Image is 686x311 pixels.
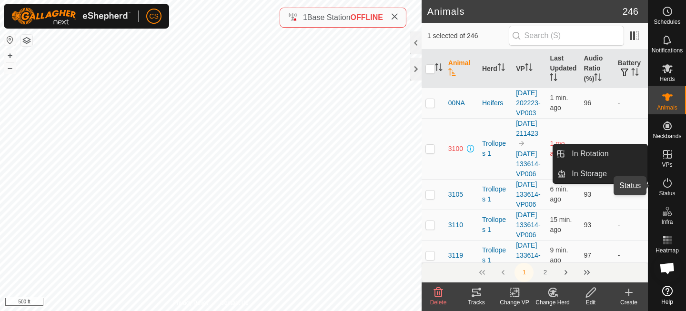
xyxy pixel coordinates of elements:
span: 93 [584,221,592,229]
a: Contact Us [220,299,248,307]
a: Help [648,282,686,309]
li: In Storage [553,164,647,183]
p-sorticon: Activate to sort [631,70,639,77]
button: Reset Map [4,34,16,46]
span: Heatmap [656,248,679,253]
a: [DATE] 202223-VP003 [516,89,540,117]
span: Delete [430,299,447,306]
span: Infra [661,219,673,225]
span: 3100 [448,144,463,154]
p-sorticon: Activate to sort [448,70,456,77]
input: Search (S) [509,26,624,46]
span: 97 [584,251,592,259]
td: - [614,88,648,118]
span: Herds [659,76,675,82]
span: Aug 8, 2025, 3:47 PM [550,140,566,157]
div: Trollopes 1 [482,139,508,159]
li: In Rotation [553,144,647,163]
a: In Storage [566,164,647,183]
button: – [4,62,16,74]
span: Notifications [652,48,683,53]
div: Trollopes 1 [482,184,508,204]
td: - [614,210,648,240]
span: In Storage [572,168,607,180]
span: Sep 8, 2025, 8:12 PM [550,216,572,233]
img: Gallagher Logo [11,8,131,25]
span: Schedules [654,19,680,25]
a: In Rotation [566,144,647,163]
h2: Animals [427,6,623,17]
th: Animal [444,50,478,88]
a: Privacy Policy [173,299,209,307]
span: OFFLINE [351,13,383,21]
p-sorticon: Activate to sort [525,65,533,72]
span: 3119 [448,251,463,261]
button: 1 [514,263,534,282]
p-sorticon: Activate to sort [594,75,602,82]
span: Neckbands [653,133,681,139]
div: Trollopes 1 [482,215,508,235]
button: 2 [535,263,555,282]
span: Sep 8, 2025, 8:26 PM [550,94,568,111]
p-sorticon: Activate to sort [497,65,505,72]
div: Open chat [653,254,682,282]
a: [DATE] 133614-VP006 [516,241,540,269]
td: - [614,118,648,179]
img: to [518,140,525,147]
span: Status [659,191,675,196]
span: 246 [623,4,638,19]
div: Heifers [482,98,508,108]
span: In Rotation [572,148,608,160]
span: CS [149,11,158,21]
span: VPs [662,162,672,168]
span: Sep 8, 2025, 8:20 PM [550,185,568,203]
th: Herd [478,50,512,88]
div: Tracks [457,298,495,307]
a: [DATE] 211423 [516,120,538,137]
a: [DATE] 133614-VP006 [516,211,540,239]
span: 96 [584,99,592,107]
th: Battery [614,50,648,88]
span: Sep 8, 2025, 8:18 PM [550,246,568,264]
p-sorticon: Activate to sort [550,75,557,82]
span: 00NA [448,98,465,108]
span: 1 [303,13,307,21]
button: Map Layers [21,35,32,46]
span: 93 [584,191,592,198]
button: Last Page [577,263,596,282]
span: Base Station [307,13,351,21]
th: Audio Ratio (%) [580,50,614,88]
a: [DATE] 133614-VP006 [516,150,540,178]
button: + [4,50,16,61]
span: Animals [657,105,677,110]
div: Change VP [495,298,534,307]
span: 3110 [448,220,463,230]
a: [DATE] 133614-VP006 [516,181,540,208]
span: Help [661,299,673,305]
div: Create [610,298,648,307]
th: Last Updated [546,50,580,88]
span: 3105 [448,190,463,200]
div: Change Herd [534,298,572,307]
span: 1 selected of 246 [427,31,509,41]
button: Next Page [556,263,575,282]
td: - [614,179,648,210]
div: Edit [572,298,610,307]
p-sorticon: Activate to sort [435,65,443,72]
td: - [614,240,648,271]
div: Trollopes 1 [482,245,508,265]
th: VP [512,50,546,88]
